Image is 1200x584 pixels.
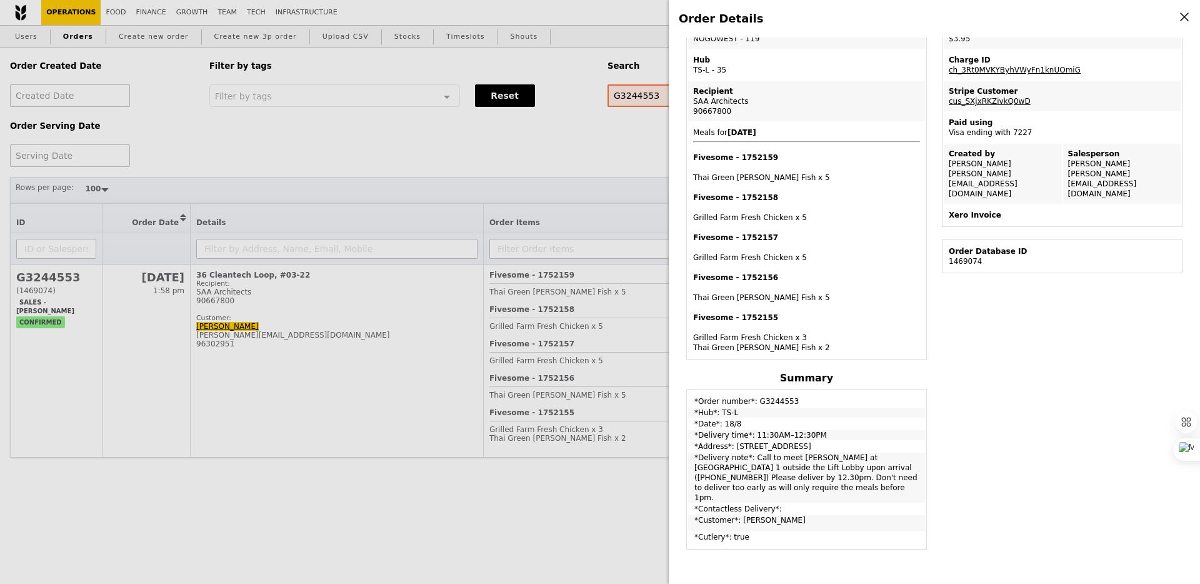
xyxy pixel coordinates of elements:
[944,144,1062,204] td: [PERSON_NAME] [PERSON_NAME][EMAIL_ADDRESS][DOMAIN_NAME]
[949,86,1176,96] div: Stripe Customer
[693,153,920,183] div: Thai Green [PERSON_NAME] Fish x 5
[688,441,925,451] td: *Address*: [STREET_ADDRESS]
[944,241,1181,271] td: 1469074
[949,210,1176,220] div: Xero Invoice
[1068,149,1176,159] div: Salesperson
[693,106,920,116] div: 90667800
[727,128,756,137] b: [DATE]
[944,113,1181,143] td: Visa ending with 7227
[693,233,920,263] div: Grilled Farm Fresh Chicken x 5
[949,97,1031,106] a: cus_SXjxRKZivkQ0wD
[693,193,920,223] div: Grilled Farm Fresh Chicken x 5
[693,273,920,303] div: Thai Green [PERSON_NAME] Fish x 5
[688,50,925,80] td: TS-L - 35
[1063,144,1181,204] td: [PERSON_NAME] [PERSON_NAME][EMAIL_ADDRESS][DOMAIN_NAME]
[693,128,920,353] span: Meals for
[949,55,1176,65] div: Charge ID
[693,55,920,65] div: Hub
[949,118,1176,128] div: Paid using
[688,408,925,418] td: *Hub*: TS-L
[949,246,1176,256] div: Order Database ID
[949,66,1081,74] a: ch_3Rt0MVKYByhVWyFn1knUOmiG
[688,430,925,440] td: *Delivery time*: 11:30AM–12:30PM
[693,86,920,96] div: Recipient
[693,233,920,243] h4: Fivesome - 1752157
[693,96,920,106] div: SAA Architects
[693,193,920,203] h4: Fivesome - 1752158
[688,532,925,548] td: *Cutlery*: true
[688,391,925,406] td: *Order number*: G3244553
[686,562,927,574] h4: Comments (5)
[688,504,925,514] td: *Contactless Delivery*:
[693,273,920,283] h4: Fivesome - 1752156
[679,12,763,25] span: Order Details
[693,313,920,323] h4: Fivesome - 1752155
[693,153,920,163] h4: Fivesome - 1752159
[686,372,927,384] h4: Summary
[688,515,925,531] td: *Customer*: [PERSON_NAME]
[688,419,925,429] td: *Date*: 18/8
[693,313,920,353] div: Grilled Farm Fresh Chicken x 3 Thai Green [PERSON_NAME] Fish x 2
[949,149,1057,159] div: Created by
[688,453,925,503] td: *Delivery note*: Call to meet [PERSON_NAME] at [GEOGRAPHIC_DATA] 1 outside the Lift Lobby upon ar...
